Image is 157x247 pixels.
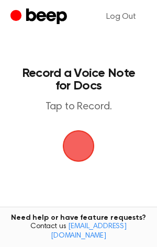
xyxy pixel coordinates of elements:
[19,100,138,114] p: Tap to Record.
[6,222,151,241] span: Contact us
[19,67,138,92] h1: Record a Voice Note for Docs
[10,7,70,27] a: Beep
[63,130,94,162] img: Beep Logo
[96,4,147,29] a: Log Out
[51,223,127,240] a: [EMAIL_ADDRESS][DOMAIN_NAME]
